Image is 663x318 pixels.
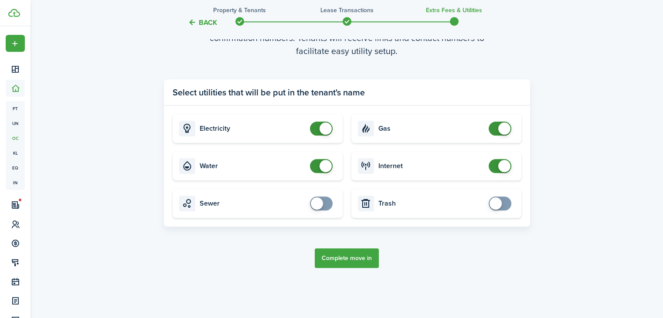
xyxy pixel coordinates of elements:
card-title: Gas [378,125,484,132]
button: Open menu [6,35,25,52]
a: pt [6,101,25,116]
card-title: Electricity [200,125,306,132]
a: kl [6,145,25,160]
img: TenantCloud [8,9,20,17]
card-title: Water [200,162,306,170]
card-title: Trash [378,200,484,207]
a: oc [6,131,25,145]
h3: Extra fees & Utilities [426,6,482,15]
panel-main-title: Select utilities that will be put in the tenant's name [173,86,365,99]
card-title: Sewer [200,200,306,207]
h3: Lease Transactions [320,6,374,15]
button: Complete move in [315,248,379,268]
h3: Property & Tenants [213,6,266,15]
a: in [6,175,25,190]
button: Back [188,17,217,27]
a: eq [6,160,25,175]
card-title: Internet [378,162,484,170]
a: un [6,116,25,131]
